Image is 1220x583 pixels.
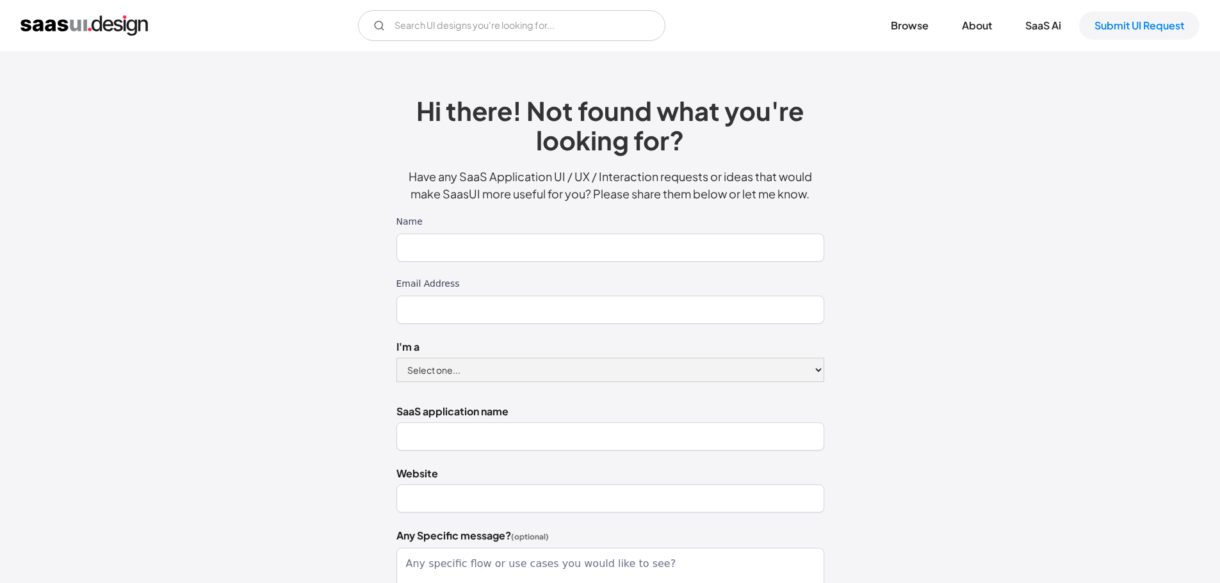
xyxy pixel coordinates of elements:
[947,12,1007,40] a: About
[396,215,824,228] label: Name
[396,404,508,418] strong: SaaS application name
[20,15,148,36] a: home
[396,96,824,155] h2: Hi there! Not found what you're looking for?
[396,467,438,480] strong: Website
[1010,12,1077,40] a: SaaS Ai
[875,12,944,40] a: Browse
[396,277,824,291] label: Email Address
[358,10,665,41] form: Email Form
[396,339,824,355] label: I'm a
[396,168,824,202] p: Have any SaaS Application UI / UX / Interaction requests or ideas that would make SaasUI more use...
[358,10,665,41] input: Search UI designs you're looking for...
[396,529,511,542] strong: Any Specific message?
[511,532,549,541] strong: (optional)
[1079,12,1200,40] a: Submit UI Request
